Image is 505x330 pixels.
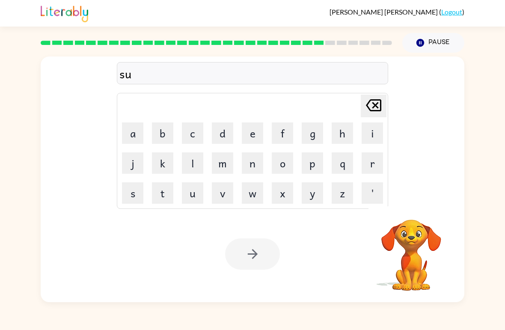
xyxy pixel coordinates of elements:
[362,122,383,144] button: i
[332,122,353,144] button: h
[122,182,143,204] button: s
[182,182,203,204] button: u
[242,122,263,144] button: e
[362,182,383,204] button: '
[122,122,143,144] button: a
[332,152,353,174] button: q
[212,152,233,174] button: m
[212,122,233,144] button: d
[441,8,462,16] a: Logout
[362,152,383,174] button: r
[242,182,263,204] button: w
[119,65,386,83] div: su
[332,182,353,204] button: z
[182,152,203,174] button: l
[330,8,439,16] span: [PERSON_NAME] [PERSON_NAME]
[272,122,293,144] button: f
[368,206,454,292] video: Your browser must support playing .mp4 files to use Literably. Please try using another browser.
[212,182,233,204] button: v
[302,122,323,144] button: g
[152,182,173,204] button: t
[242,152,263,174] button: n
[330,8,464,16] div: ( )
[152,152,173,174] button: k
[272,182,293,204] button: x
[41,3,88,22] img: Literably
[122,152,143,174] button: j
[302,182,323,204] button: y
[152,122,173,144] button: b
[272,152,293,174] button: o
[302,152,323,174] button: p
[182,122,203,144] button: c
[402,33,464,53] button: Pause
